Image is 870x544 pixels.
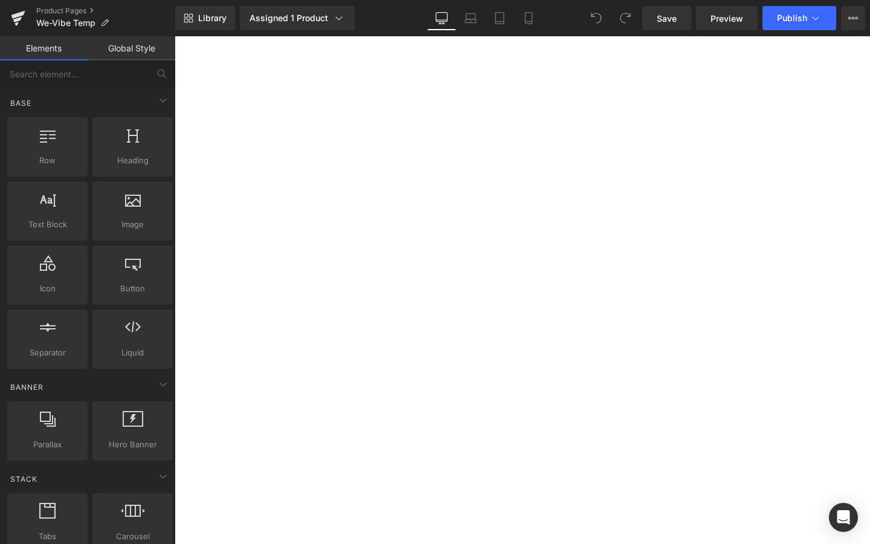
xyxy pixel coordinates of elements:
[88,36,175,60] a: Global Style
[777,13,807,23] span: Publish
[198,13,227,24] span: Library
[96,346,169,359] span: Liquid
[696,6,758,30] a: Preview
[514,6,543,30] a: Mobile
[762,6,836,30] button: Publish
[9,473,39,485] span: Stack
[250,12,345,24] div: Assigned 1 Product
[613,6,637,30] button: Redo
[11,346,84,359] span: Separator
[96,282,169,295] span: Button
[710,12,743,25] span: Preview
[36,18,95,28] span: We-Vibe Temp
[96,438,169,451] span: Hero Banner
[36,6,175,16] a: Product Pages
[657,12,677,25] span: Save
[584,6,608,30] button: Undo
[485,6,514,30] a: Tablet
[456,6,485,30] a: Laptop
[841,6,865,30] button: More
[175,6,235,30] a: New Library
[96,218,169,231] span: Image
[11,282,84,295] span: Icon
[11,218,84,231] span: Text Block
[11,154,84,167] span: Row
[9,97,33,109] span: Base
[11,530,84,543] span: Tabs
[427,6,456,30] a: Desktop
[11,438,84,451] span: Parallax
[96,530,169,543] span: Carousel
[96,154,169,167] span: Heading
[9,381,45,393] span: Banner
[829,503,858,532] div: Open Intercom Messenger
